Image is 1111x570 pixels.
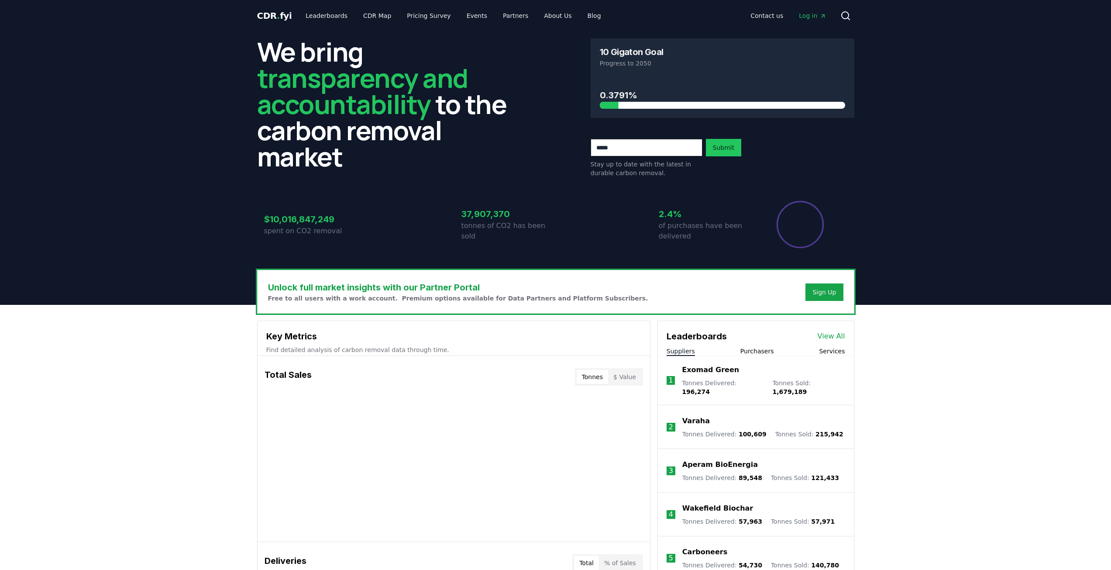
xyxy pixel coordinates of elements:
[264,226,358,236] p: spent on CO2 removal
[257,38,521,169] h2: We bring to the carbon removal market
[682,430,767,439] p: Tonnes Delivered :
[268,281,648,294] h3: Unlock full market insights with our Partner Portal
[581,8,608,24] a: Blog
[277,10,280,21] span: .
[799,11,826,20] span: Log in
[600,89,845,102] h3: 0.3791%
[771,473,839,482] p: Tonnes Sold :
[819,347,845,356] button: Services
[299,8,354,24] a: Leaderboards
[682,547,727,557] a: Carboneers
[771,561,839,570] p: Tonnes Sold :
[739,431,767,438] span: 100,609
[460,8,494,24] a: Events
[266,345,641,354] p: Find detailed analysis of carbon removal data through time.
[266,330,641,343] h3: Key Metrics
[682,473,762,482] p: Tonnes Delivered :
[574,556,599,570] button: Total
[772,388,807,395] span: 1,679,189
[772,379,845,396] p: Tonnes Sold :
[496,8,535,24] a: Partners
[257,10,292,21] span: CDR fyi
[682,459,758,470] a: Aperam BioEnergia
[805,283,843,301] button: Sign Up
[815,431,843,438] span: 215,942
[771,517,835,526] p: Tonnes Sold :
[299,8,608,24] nav: Main
[776,200,825,249] div: Percentage of sales delivered
[811,562,839,569] span: 140,780
[682,388,710,395] span: 196,274
[775,430,843,439] p: Tonnes Sold :
[682,416,710,426] a: Varaha
[740,347,774,356] button: Purchasers
[599,556,641,570] button: % of Sales
[257,60,468,122] span: transparency and accountability
[792,8,833,24] a: Log in
[264,213,358,226] h3: $10,016,847,249
[669,466,673,476] p: 3
[600,59,845,68] p: Progress to 2050
[356,8,398,24] a: CDR Map
[682,561,762,570] p: Tonnes Delivered :
[400,8,457,24] a: Pricing Survey
[668,375,673,386] p: 1
[608,370,641,384] button: $ Value
[706,139,742,156] button: Submit
[743,8,790,24] a: Contact us
[669,509,673,520] p: 4
[682,503,753,514] a: Wakefield Biochar
[818,331,845,342] a: View All
[659,207,753,221] h3: 2.4%
[739,518,762,525] span: 57,963
[257,10,292,22] a: CDR.fyi
[682,379,764,396] p: Tonnes Delivered :
[667,347,695,356] button: Suppliers
[577,370,608,384] button: Tonnes
[268,294,648,303] p: Free to all users with a work account. Premium options available for Data Partners and Platform S...
[811,518,835,525] span: 57,971
[537,8,578,24] a: About Us
[461,221,556,242] p: tonnes of CO2 has been sold
[669,422,673,432] p: 2
[591,160,702,177] p: Stay up to date with the latest in durable carbon removal.
[811,474,839,481] span: 121,433
[461,207,556,221] h3: 37,907,370
[812,288,836,297] a: Sign Up
[743,8,833,24] nav: Main
[667,330,727,343] h3: Leaderboards
[669,553,673,563] p: 5
[739,474,762,481] span: 89,548
[659,221,753,242] p: of purchases have been delivered
[265,368,312,386] h3: Total Sales
[682,365,739,375] a: Exomad Green
[682,517,762,526] p: Tonnes Delivered :
[600,48,664,56] h3: 10 Gigaton Goal
[739,562,762,569] span: 54,730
